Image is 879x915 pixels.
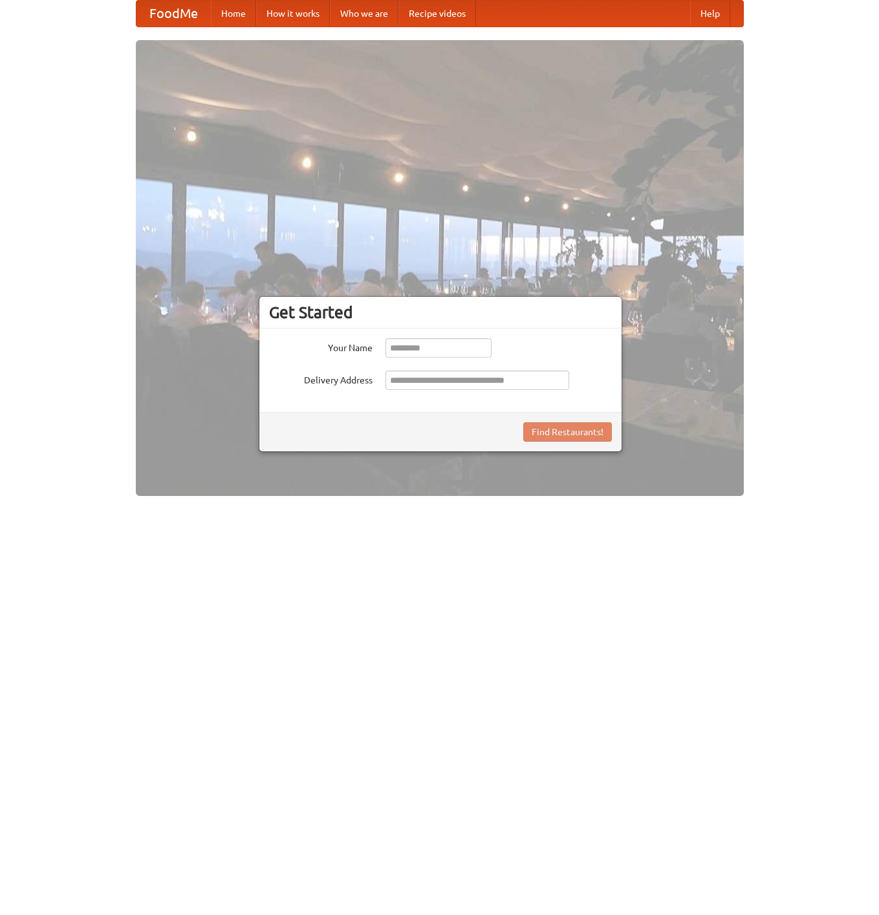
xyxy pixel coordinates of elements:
[269,338,373,354] label: Your Name
[136,1,211,27] a: FoodMe
[256,1,330,27] a: How it works
[269,303,612,322] h3: Get Started
[211,1,256,27] a: Home
[690,1,730,27] a: Help
[523,422,612,442] button: Find Restaurants!
[398,1,476,27] a: Recipe videos
[330,1,398,27] a: Who we are
[269,371,373,387] label: Delivery Address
